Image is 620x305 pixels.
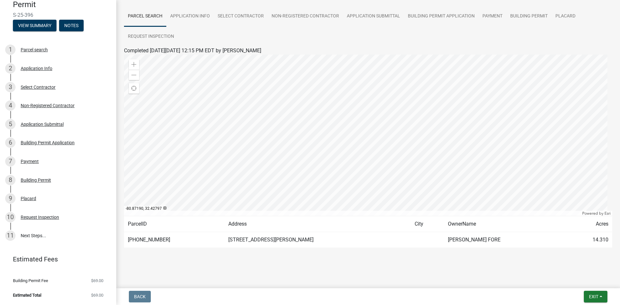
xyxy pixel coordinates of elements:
[565,232,612,248] td: 14.310
[589,294,598,299] span: Exit
[124,26,178,47] a: Request Inspection
[214,6,268,27] a: Select Contractor
[584,291,607,302] button: Exit
[13,279,48,283] span: Building Permit Fee
[166,6,214,27] a: Application Info
[13,23,57,28] wm-modal-confirm: Summary
[5,212,15,222] div: 10
[91,279,103,283] span: $69.00
[21,47,48,52] div: Parcel search
[5,193,15,204] div: 9
[5,82,15,92] div: 3
[552,6,579,27] a: Placard
[5,63,15,74] div: 2
[21,140,75,145] div: Building Permit Application
[444,216,565,232] td: OwnerName
[129,83,139,94] div: Find my location
[124,216,224,232] td: ParcelID
[13,293,41,297] span: Estimated Total
[59,23,84,28] wm-modal-confirm: Notes
[129,291,151,302] button: Back
[268,6,343,27] a: Non-Registered Contractor
[565,216,612,232] td: Acres
[124,6,166,27] a: Parcel search
[13,20,57,31] button: View Summary
[129,59,139,70] div: Zoom in
[444,232,565,248] td: [PERSON_NAME] FORE
[134,294,146,299] span: Back
[5,175,15,185] div: 8
[411,216,444,232] td: City
[5,253,106,266] a: Estimated Fees
[13,12,103,18] span: S-25-396
[5,156,15,167] div: 7
[581,211,612,216] div: Powered by
[21,122,64,127] div: Application Submittal
[5,100,15,111] div: 4
[5,137,15,148] div: 6
[21,103,75,108] div: Non-Registered Contractor
[506,6,552,27] a: Building Permit
[59,20,84,31] button: Notes
[5,119,15,129] div: 5
[124,232,224,248] td: [PHONE_NUMBER]
[129,70,139,80] div: Zoom out
[21,66,52,71] div: Application Info
[5,230,15,241] div: 11
[21,215,59,219] div: Request Inspection
[21,196,36,201] div: Placard
[343,6,404,27] a: Application Submittal
[224,232,411,248] td: [STREET_ADDRESS][PERSON_NAME]
[224,216,411,232] td: Address
[404,6,479,27] a: Building Permit Application
[479,6,506,27] a: Payment
[604,211,611,216] a: Esri
[124,47,261,54] span: Completed [DATE][DATE] 12:15 PM EDT by [PERSON_NAME]
[5,45,15,55] div: 1
[21,85,56,89] div: Select Contractor
[91,293,103,297] span: $69.00
[21,178,51,182] div: Building Permit
[21,159,39,164] div: Payment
